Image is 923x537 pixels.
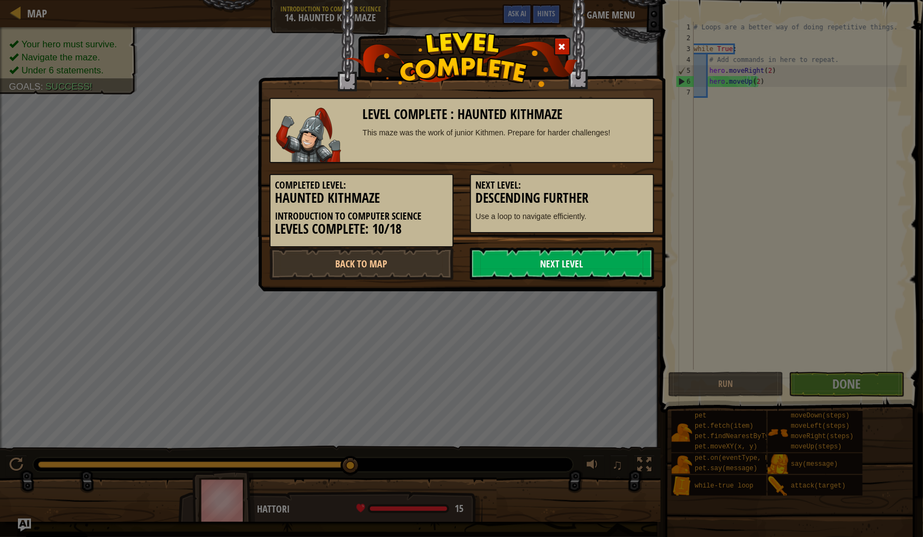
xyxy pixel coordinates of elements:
[275,180,448,191] h5: Completed Level:
[275,191,448,205] h3: Haunted Kithmaze
[476,191,648,205] h3: Descending Further
[363,107,648,122] h3: Level Complete : Haunted Kithmaze
[276,108,341,162] img: samurai.png
[275,222,448,236] h3: Levels Complete: 10/18
[476,180,648,191] h5: Next Level:
[476,211,648,222] p: Use a loop to navigate efficiently.
[363,127,648,138] div: This maze was the work of junior Kithmen. Prepare for harder challenges!
[269,247,454,280] a: Back to Map
[275,211,448,222] h5: Introduction to Computer Science
[345,32,578,87] img: level_complete.png
[470,247,654,280] a: Next Level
